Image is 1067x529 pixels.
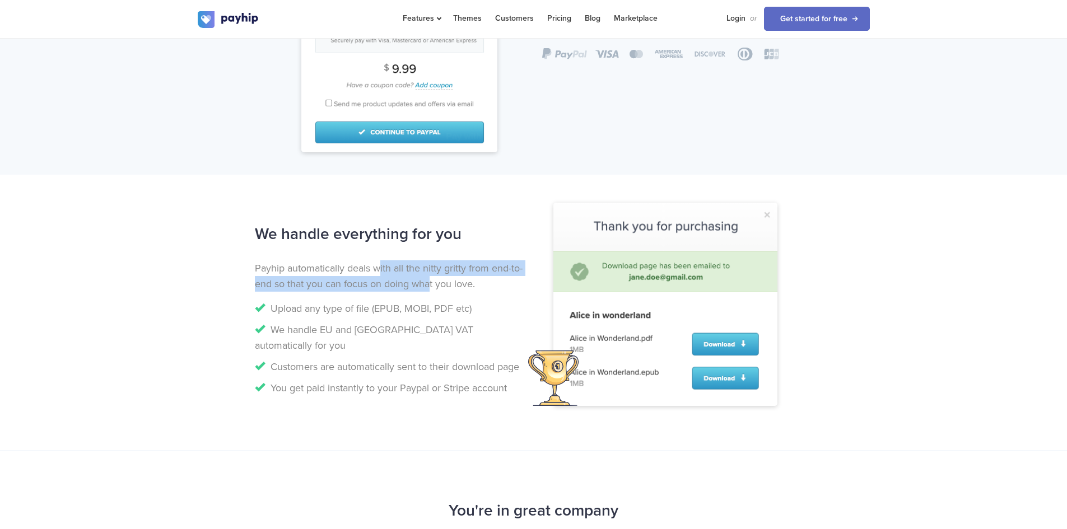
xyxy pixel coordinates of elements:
li: We handle EU and [GEOGRAPHIC_DATA] VAT automatically for you [255,322,525,353]
li: You get paid instantly to your Paypal or Stripe account [255,380,525,396]
li: Customers are automatically sent to their download page [255,359,525,374]
h2: You're in great company [198,496,870,526]
h2: We handle everything for you [255,219,525,249]
img: card-1.svg [595,47,620,61]
img: card-5.svg [735,47,755,61]
img: card-2.svg [628,47,645,61]
li: Upload any type of file (EPUB, MOBI, PDF etc) [255,301,525,316]
img: trophy.svg [528,350,579,405]
p: Payhip automatically deals with all the nitty gritty from end-to-end so that you can focus on doi... [255,260,525,292]
img: card-3.svg [653,47,685,61]
a: Get started for free [764,7,870,31]
img: card-4.svg [693,47,728,61]
img: paypal.svg [542,48,587,60]
img: ebook-download.png [553,203,777,406]
span: Features [403,13,440,23]
img: card-6.svg [762,47,780,61]
img: logo.svg [198,11,259,28]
